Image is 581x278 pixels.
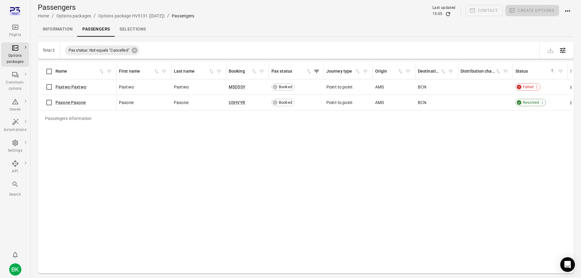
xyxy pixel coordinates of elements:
[174,99,188,106] span: Paxone
[375,68,403,75] div: Sort by origin in ascending order
[515,83,540,91] div: Failed
[418,68,446,75] div: Sort by destination in ascending order
[9,249,21,261] button: Notifications
[326,68,361,75] div: Sort by journey type in ascending order
[544,47,557,53] span: Please make a selection to export
[418,68,446,75] span: Destination
[119,68,153,75] div: First name
[174,68,214,75] span: Last name
[77,22,115,37] a: Passengers
[160,67,169,76] button: Filter by first name
[38,22,77,37] a: Information
[445,11,451,17] button: Refresh data
[403,67,413,76] button: Filter by origin
[56,100,86,105] a: Paxone Paxone
[326,68,361,75] span: Journey type
[38,22,574,37] div: Local navigation
[1,42,29,67] a: Options packages
[1,179,29,199] button: Search
[1,22,29,40] a: Flights
[461,68,501,75] span: Distribution channel
[4,107,27,113] div: Issues
[515,68,556,75] div: Sort by status in descending order
[257,67,266,76] button: Filter by booking
[326,99,353,106] span: Point to point
[4,168,27,175] div: API
[375,68,403,75] span: Origin
[446,67,455,76] button: Filter by destination
[56,85,86,89] a: Paxtwo Paxtwo
[4,53,27,65] div: Options packages
[56,68,105,75] span: Name
[515,68,556,75] span: Status
[4,148,27,154] div: Settings
[229,68,257,75] span: Booking
[105,67,114,76] button: Filter by name
[65,47,133,53] span: Pax status: Not equals "Cancelled"
[229,68,257,75] div: Sort by booking in ascending order
[418,99,426,106] span: BCN
[277,99,294,106] span: Booked
[1,158,29,176] a: API
[561,5,574,17] button: Actions
[115,22,151,37] a: Selections
[98,13,165,18] a: Options package HV5131 ([DATE])
[119,99,134,106] span: Paxone
[174,68,214,75] div: Sort by last name in ascending order
[7,261,24,278] button: Bela Kanchan
[556,67,565,76] span: Filter by status
[375,84,384,90] span: AMS
[4,192,27,198] div: Search
[557,44,569,56] button: Open table configuration
[515,68,550,75] div: Status
[521,99,541,106] span: Resolved
[1,137,29,156] a: Settings
[432,11,443,17] div: 15:05
[56,68,99,75] div: Name
[229,68,251,75] div: Booking
[312,67,321,76] button: Filter by pax status
[4,127,27,133] div: Automations
[38,2,195,12] h1: Passengers
[172,13,195,19] div: Passengers
[375,68,397,75] div: Origin
[505,5,559,17] span: Please make a selection to create an option package
[326,84,353,90] span: Point to point
[271,68,312,75] div: Sort by pax status in ascending order
[4,32,27,38] div: Flights
[38,12,195,20] nav: Breadcrumbs
[9,263,21,276] div: BK
[361,67,370,76] button: Filter by journey type
[418,84,426,90] span: BCN
[1,96,29,114] a: Issues
[174,84,189,90] span: Paxtwo
[94,12,96,20] li: /
[229,85,245,89] a: M5D5SY
[466,5,503,17] span: Please make a selection to create communications
[174,68,208,75] div: Last name
[432,5,456,11] div: Last updated
[271,68,312,75] span: Pax status
[38,13,49,18] a: Home
[1,69,29,94] a: Communi-cations
[119,84,134,90] span: Paxtwo
[214,67,224,76] button: Filter by last name
[515,99,546,106] div: Resolved
[1,117,29,135] a: Automations
[119,68,160,75] span: First name
[229,100,245,105] a: U3HVYR
[56,68,105,75] div: Sort by name in ascending order
[4,80,27,92] div: Communi-cations
[418,68,440,75] div: Destination
[501,67,510,76] button: Filter by distribution channel
[52,12,54,20] li: /
[375,99,384,106] span: AMS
